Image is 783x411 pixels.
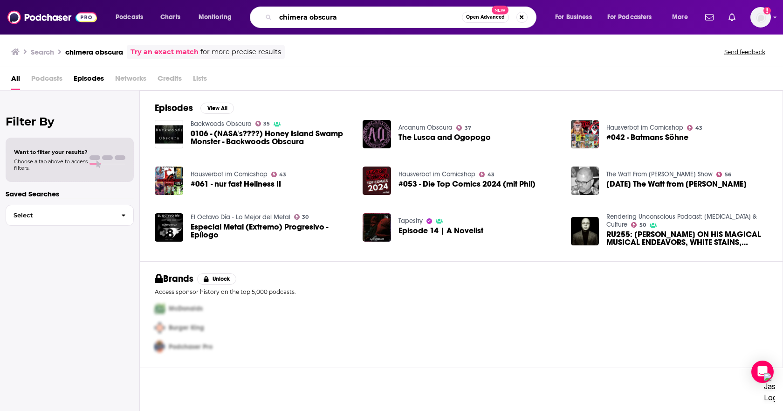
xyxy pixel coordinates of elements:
[606,230,768,246] span: RU255: [PERSON_NAME] ON HIS MAGICAL MUSICAL ENDEAVORS, WHITE STAINS, COTTON FEROX, PSYCHIC TV
[155,167,183,195] a: #061 - nur fast Hellness II
[11,71,20,90] a: All
[571,120,599,148] img: #042 - Batmans Söhne
[606,133,688,141] a: #042 - Batmans Söhne
[750,7,771,28] button: Show profile menu
[31,48,54,56] h3: Search
[398,227,483,235] a: Episode 14 | A Novelist
[750,7,771,28] img: User Profile
[465,126,471,130] span: 37
[763,7,771,14] svg: Add a profile image
[192,10,244,25] button: open menu
[363,167,391,195] img: #053 - Die Top Comics 2024 (mit Phil)
[31,71,62,90] span: Podcasts
[200,47,281,57] span: for more precise results
[74,71,104,90] a: Episodes
[191,170,268,178] a: Hausverbot im Comicshop
[606,180,747,188] a: 2021-11-27 The Watt from Pedro Show
[191,223,352,239] a: Especial Metal (Extremo) Progresivo - Epílogo
[191,120,252,128] a: Backwoods Obscura
[191,213,290,221] a: El Octavo Día - Lo Mejor del Metal
[725,173,731,177] span: 56
[750,7,771,28] span: Logged in as RebRoz5
[606,213,757,229] a: Rendering Unconscious Podcast: Psychoanalysis & Culture
[130,47,199,57] a: Try an exact match
[151,318,169,337] img: Second Pro Logo
[115,71,146,90] span: Networks
[398,180,536,188] a: #053 - Die Top Comics 2024 (mit Phil)
[672,11,688,24] span: More
[631,222,646,228] a: 50
[151,299,169,318] img: First Pro Logo
[6,189,134,198] p: Saved Searches
[398,170,475,178] a: Hausverbot im Comicshop
[109,10,155,25] button: open menu
[695,126,702,130] span: 43
[275,10,462,25] input: Search podcasts, credits, & more...
[255,121,270,126] a: 35
[571,217,599,245] img: RU255: CARL ABRAHAMSSON ON HIS MAGICAL MUSICAL ENDEAVORS, WHITE STAINS, COTTON FEROX, PSYCHIC TV
[271,172,287,177] a: 43
[259,7,545,28] div: Search podcasts, credits, & more...
[197,273,237,285] button: Unlock
[155,120,183,148] img: 0106 - (NASA's????) Honey Island Swamp Monster - Backwoods Obscura
[725,9,739,25] a: Show notifications dropdown
[6,205,134,226] button: Select
[169,343,213,351] span: Podchaser Pro
[6,212,114,218] span: Select
[154,10,186,25] a: Charts
[492,6,508,14] span: New
[555,11,592,24] span: For Business
[549,10,604,25] button: open menu
[687,125,702,131] a: 43
[363,213,391,242] img: Episode 14 | A Novelist
[7,8,97,26] a: Podchaser - Follow, Share and Rate Podcasts
[721,48,768,56] button: Send feedback
[466,15,505,20] span: Open Advanced
[191,180,281,188] span: #061 - nur fast Hellness II
[606,124,683,132] a: Hausverbot im Comicshop
[151,337,169,356] img: Third Pro Logo
[716,172,731,177] a: 56
[169,324,204,332] span: Burger King
[363,120,391,148] img: The Lusca and Ogopogo
[191,130,352,146] a: 0106 - (NASA's????) Honey Island Swamp Monster - Backwoods Obscura
[169,305,203,313] span: McDonalds
[155,273,193,285] h2: Brands
[398,124,453,132] a: Arcanum Obscura
[199,11,232,24] span: Monitoring
[606,180,747,188] span: [DATE] The Watt from [PERSON_NAME]
[14,149,88,155] span: Want to filter your results?
[155,288,768,295] p: Access sponsor history on the top 5,000 podcasts.
[398,133,491,141] a: The Lusca and Ogopogo
[14,158,88,171] span: Choose a tab above to access filters.
[155,102,193,114] h2: Episodes
[294,214,309,220] a: 30
[462,12,509,23] button: Open AdvancedNew
[479,172,495,177] a: 43
[155,213,183,242] a: Especial Metal (Extremo) Progresivo - Epílogo
[398,217,423,225] a: Tapestry
[193,71,207,90] span: Lists
[606,170,713,178] a: The Watt From Pedro Show
[639,223,646,227] span: 50
[606,230,768,246] a: RU255: CARL ABRAHAMSSON ON HIS MAGICAL MUSICAL ENDEAVORS, WHITE STAINS, COTTON FEROX, PSYCHIC TV
[456,125,471,131] a: 37
[666,10,700,25] button: open menu
[155,102,234,114] a: EpisodesView All
[279,173,286,177] span: 43
[65,48,123,56] h3: chimera obscura
[160,11,180,24] span: Charts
